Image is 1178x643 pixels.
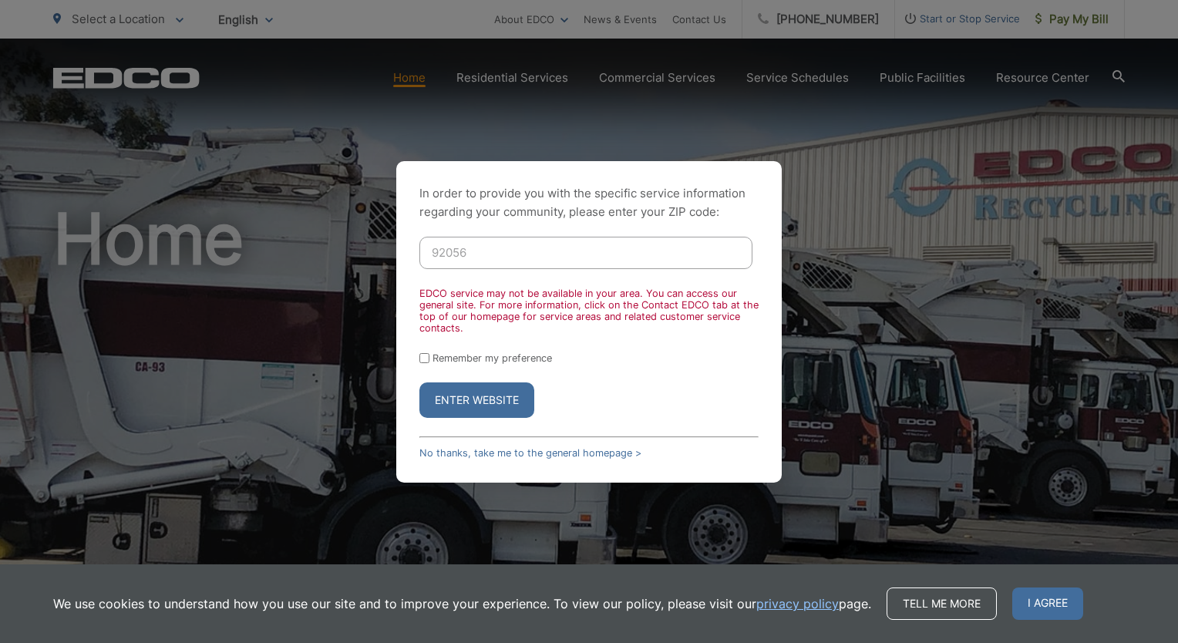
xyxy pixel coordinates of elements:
[1012,587,1083,620] span: I agree
[887,587,997,620] a: Tell me more
[432,352,552,364] label: Remember my preference
[419,382,534,418] button: Enter Website
[419,184,759,221] p: In order to provide you with the specific service information regarding your community, please en...
[419,237,752,269] input: Enter ZIP Code
[53,594,871,613] p: We use cookies to understand how you use our site and to improve your experience. To view our pol...
[756,594,839,613] a: privacy policy
[419,288,759,334] div: EDCO service may not be available in your area. You can access our general site. For more informa...
[419,447,641,459] a: No thanks, take me to the general homepage >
